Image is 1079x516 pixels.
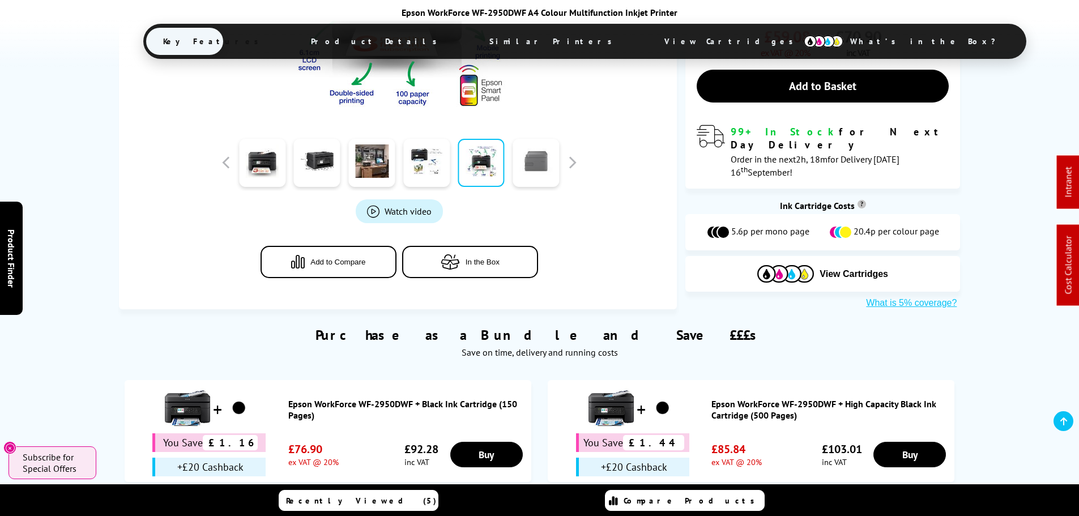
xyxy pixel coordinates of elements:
span: Add to Compare [310,258,365,266]
span: £1.44 [623,435,684,450]
span: Watch video [385,206,432,217]
span: 99+ In Stock [731,125,839,138]
img: Cartridges [757,265,814,283]
span: Compare Products [624,496,761,506]
div: Save on time, delivery and running costs [133,347,946,358]
span: £1.16 [203,435,258,450]
div: +£20 Cashback [152,458,266,476]
div: You Save [576,433,689,452]
span: Recently Viewed (5) [286,496,437,506]
span: 20.4p per colour page [854,225,939,239]
button: Close [3,441,16,454]
a: Buy [450,442,523,467]
span: £76.90 [288,442,339,457]
div: Ink Cartridge Costs [685,200,960,211]
span: inc VAT [822,457,862,467]
a: Cost Calculator [1063,236,1074,295]
img: Epson WorkForce WF-2950DWF + High Capacity Black Ink Cartridge (500 Pages) [588,386,634,431]
img: Epson WorkForce WF-2950DWF + High Capacity Black Ink Cartridge (500 Pages) [649,394,677,423]
button: What is 5% coverage? [863,297,960,309]
span: Similar Printers [472,28,635,55]
span: Order in the next for Delivery [DATE] 16 September! [731,153,899,178]
span: £85.84 [711,442,762,457]
span: £103.01 [822,442,862,457]
span: In the Box [466,258,500,266]
div: for Next Day Delivery [731,125,949,151]
sup: Cost per page [858,200,866,208]
a: Add to Basket [697,70,949,103]
button: In the Box [402,246,538,278]
button: View Cartridges [694,265,952,283]
a: Intranet [1063,167,1074,198]
a: Buy [873,442,946,467]
span: Key Features [146,28,282,55]
img: cmyk-icon.svg [804,35,843,48]
a: Recently Viewed (5) [279,490,438,511]
span: Product Finder [6,229,17,287]
span: 5.6p per mono page [731,225,809,239]
a: Compare Products [605,490,765,511]
div: +£20 Cashback [576,458,689,476]
span: View Cartridges [820,269,888,279]
span: What’s in the Box? [833,28,1023,55]
a: Product_All_Videos [356,199,443,223]
img: Epson WorkForce WF-2950DWF + Black Ink Cartridge (150 Pages) [225,394,253,423]
sup: th [741,164,748,174]
span: ex VAT @ 20% [711,457,762,467]
span: Product Details [294,28,460,55]
div: Purchase as a Bundle and Save £££s [119,309,961,364]
span: inc VAT [404,457,438,467]
div: modal_delivery [697,125,949,177]
span: View Cartridges [647,27,821,56]
span: 2h, 18m [796,153,828,165]
span: Subscribe for Special Offers [23,451,85,474]
a: Epson WorkForce WF-2950DWF + High Capacity Black Ink Cartridge (500 Pages) [711,398,949,421]
div: Epson WorkForce WF-2950DWF A4 Colour Multifunction Inkjet Printer [143,7,936,18]
button: Add to Compare [261,246,396,278]
span: ex VAT @ 20% [288,457,339,467]
div: You Save [152,433,266,452]
span: £92.28 [404,442,438,457]
img: Epson WorkForce WF-2950DWF + Black Ink Cartridge (150 Pages) [165,386,210,431]
a: Epson WorkForce WF-2950DWF + Black Ink Cartridge (150 Pages) [288,398,526,421]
